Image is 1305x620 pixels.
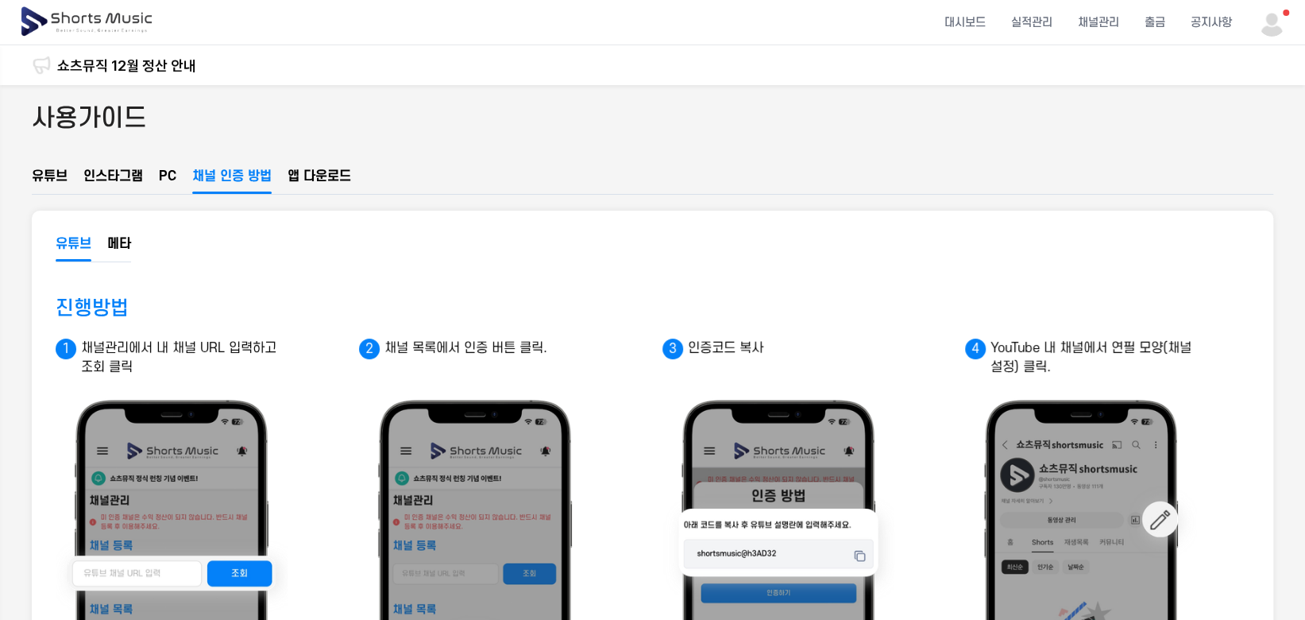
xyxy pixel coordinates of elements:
p: 채널관리에서 내 채널 URL 입력하고 조회 클릭 [56,339,294,377]
button: 유튜브 [32,167,68,194]
a: 채널관리 [1065,2,1132,44]
img: 사용자 이미지 [1257,8,1286,37]
h2: 사용가이드 [32,101,147,137]
button: 채널 인증 방법 [192,167,272,194]
button: 앱 다운로드 [288,167,351,194]
h3: 진행방법 [56,294,129,323]
button: 유튜브 [56,234,91,262]
p: 인증코드 복사 [662,339,901,358]
a: 대시보드 [932,2,998,44]
button: PC [159,167,176,194]
button: 메타 [107,234,131,262]
a: 공지사항 [1178,2,1245,44]
p: 채널 목록에서 인증 버튼 클릭. [359,339,597,358]
a: 실적관리 [998,2,1065,44]
p: YouTube 내 채널에서 연필 모양(채널 설정) 클릭. [965,339,1203,377]
img: 알림 아이콘 [32,56,51,75]
a: 쇼츠뮤직 12월 정산 안내 [57,55,196,76]
button: 인스타그램 [83,167,143,194]
a: 출금 [1132,2,1178,44]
